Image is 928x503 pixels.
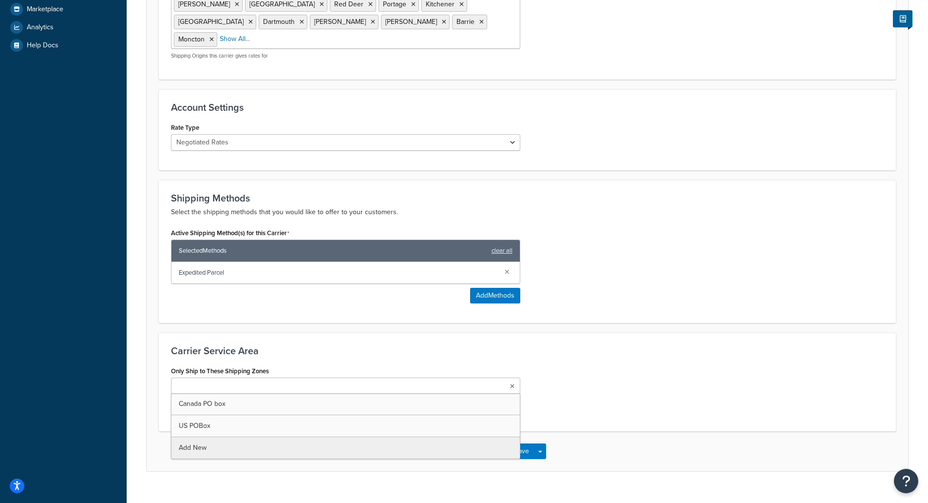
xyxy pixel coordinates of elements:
label: Only Ship to These Shipping Zones [171,367,269,375]
span: Dartmouth [263,17,295,27]
a: Analytics [7,19,119,36]
span: US POBox [179,421,210,431]
span: Barrie [456,17,474,27]
span: [PERSON_NAME] [385,17,437,27]
button: Show Help Docs [893,10,912,27]
span: Analytics [27,23,54,32]
span: Add New [179,443,207,453]
a: Help Docs [7,37,119,54]
h3: Shipping Methods [171,193,884,203]
a: Marketplace [7,0,119,18]
h3: Account Settings [171,102,884,113]
span: Canada PO box [179,399,226,409]
span: [GEOGRAPHIC_DATA] [178,17,244,27]
label: Active Shipping Method(s) for this Carrier [171,229,289,237]
span: Help Docs [27,41,58,50]
a: Add New [171,437,520,459]
span: Moncton [178,34,205,44]
button: Save [509,443,535,459]
span: [PERSON_NAME] [314,17,366,27]
a: US POBox [171,415,520,437]
a: Show All... [220,34,250,44]
a: Canada PO box [171,393,520,415]
button: AddMethods [470,288,520,303]
span: Expedited Parcel [179,266,497,280]
span: Selected Methods [179,244,487,258]
h3: Carrier Service Area [171,345,884,356]
button: Open Resource Center [894,469,918,493]
p: Shipping Origins this carrier gives rates for [171,52,520,60]
a: clear all [492,244,512,258]
p: Select the shipping methods that you would like to offer to your customers. [171,206,884,218]
span: Marketplace [27,5,63,14]
label: Rate Type [171,124,199,131]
